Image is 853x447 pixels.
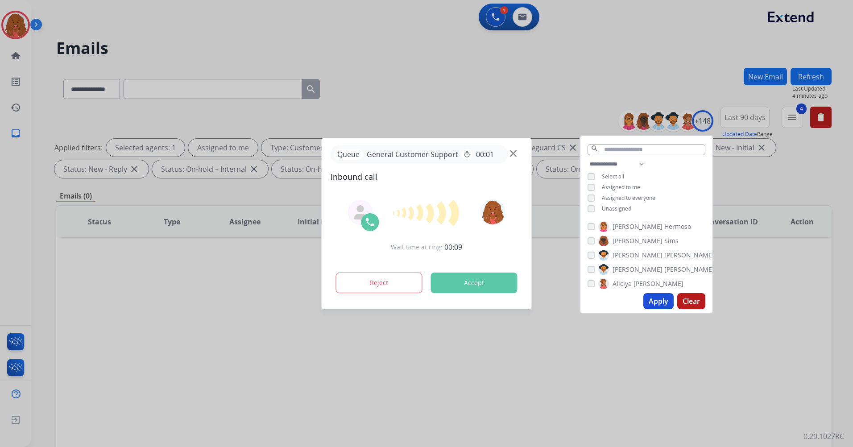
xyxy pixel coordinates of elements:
[353,205,368,219] img: agent-avatar
[803,431,844,442] p: 0.20.1027RC
[634,279,683,288] span: [PERSON_NAME]
[664,222,691,231] span: Hermoso
[664,236,679,245] span: Sims
[664,251,714,260] span: [PERSON_NAME]
[464,151,471,158] mat-icon: timer
[613,265,663,274] span: [PERSON_NAME]
[602,173,624,180] span: Select all
[331,170,523,183] span: Inbound call
[336,273,422,293] button: Reject
[613,236,663,245] span: [PERSON_NAME]
[613,279,632,288] span: Aliciya
[365,217,376,228] img: call-icon
[334,149,363,160] p: Queue
[602,183,640,191] span: Assigned to me
[431,273,518,293] button: Accept
[643,293,674,309] button: Apply
[613,251,663,260] span: [PERSON_NAME]
[444,242,462,252] span: 00:09
[391,243,443,252] span: Wait time at ring:
[363,149,462,160] span: General Customer Support
[677,293,705,309] button: Clear
[480,199,505,224] img: avatar
[476,149,494,160] span: 00:01
[613,222,663,231] span: [PERSON_NAME]
[510,150,517,157] img: close-button
[602,194,655,202] span: Assigned to everyone
[664,265,714,274] span: [PERSON_NAME]
[591,145,599,153] mat-icon: search
[602,205,631,212] span: Unassigned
